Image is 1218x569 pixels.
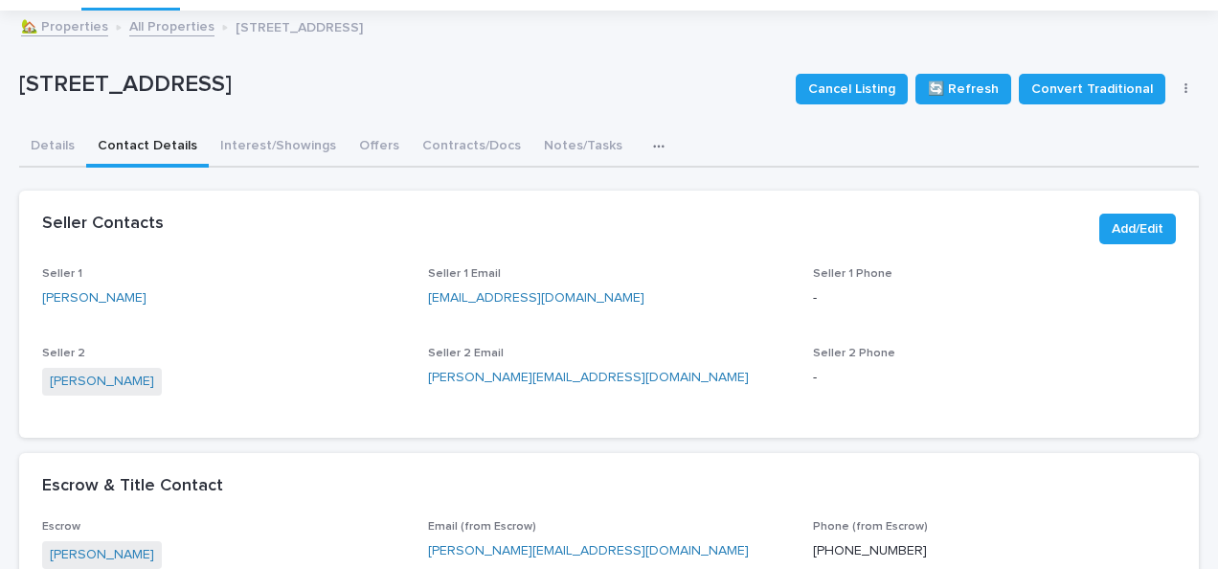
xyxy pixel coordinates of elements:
[808,80,895,99] span: Cancel Listing
[86,127,209,168] button: Contact Details
[915,74,1011,104] button: 🔄 Refresh
[50,372,154,392] a: [PERSON_NAME]
[42,268,82,280] span: Seller 1
[928,80,999,99] span: 🔄 Refresh
[21,14,108,36] a: 🏡 Properties
[428,521,536,533] span: Email (from Escrow)
[129,14,214,36] a: All Properties
[428,291,644,305] a: [EMAIL_ADDRESS][DOMAIN_NAME]
[428,268,501,280] span: Seller 1 Email
[19,71,780,99] p: [STREET_ADDRESS]
[428,348,504,359] span: Seller 2 Email
[42,288,147,308] a: [PERSON_NAME]
[348,127,411,168] button: Offers
[428,544,749,558] a: [PERSON_NAME][EMAIL_ADDRESS][DOMAIN_NAME]
[42,214,164,235] h2: Seller Contacts
[813,268,892,280] span: Seller 1 Phone
[796,74,908,104] button: Cancel Listing
[42,348,85,359] span: Seller 2
[813,368,1176,388] p: -
[428,371,749,384] a: [PERSON_NAME][EMAIL_ADDRESS][DOMAIN_NAME]
[532,127,634,168] button: Notes/Tasks
[813,348,895,359] span: Seller 2 Phone
[236,15,363,36] p: [STREET_ADDRESS]
[1031,80,1153,99] span: Convert Traditional
[1112,219,1163,239] span: Add/Edit
[813,541,1176,561] p: [PHONE_NUMBER]
[1019,74,1165,104] button: Convert Traditional
[42,521,80,533] span: Escrow
[50,545,154,565] a: [PERSON_NAME]
[19,127,86,168] button: Details
[411,127,532,168] button: Contracts/Docs
[1099,214,1176,244] button: Add/Edit
[813,521,928,533] span: Phone (from Escrow)
[813,288,1176,308] p: -
[42,476,223,497] h2: Escrow & Title Contact
[209,127,348,168] button: Interest/Showings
